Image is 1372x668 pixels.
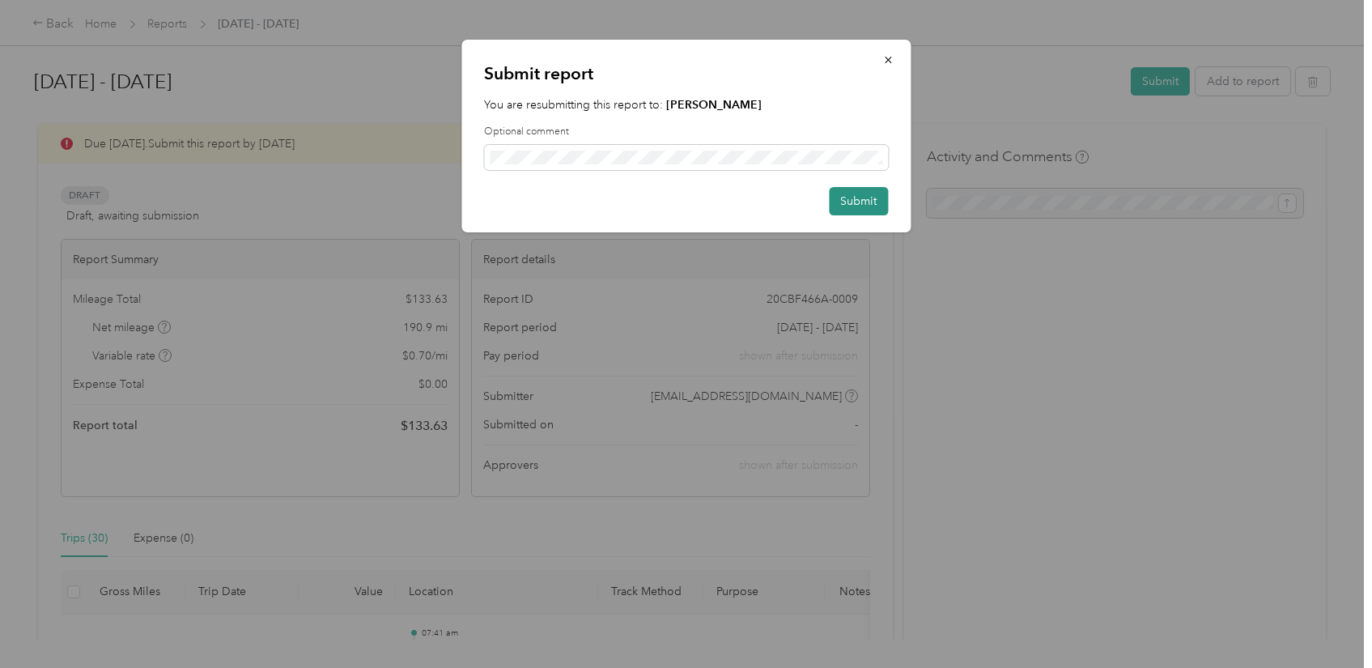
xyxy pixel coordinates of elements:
strong: [PERSON_NAME] [666,98,762,112]
p: You are resubmitting this report to: [484,96,888,113]
iframe: Everlance-gr Chat Button Frame [1281,577,1372,668]
p: Submit report [484,62,888,85]
button: Submit [829,187,888,215]
label: Optional comment [484,125,888,139]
